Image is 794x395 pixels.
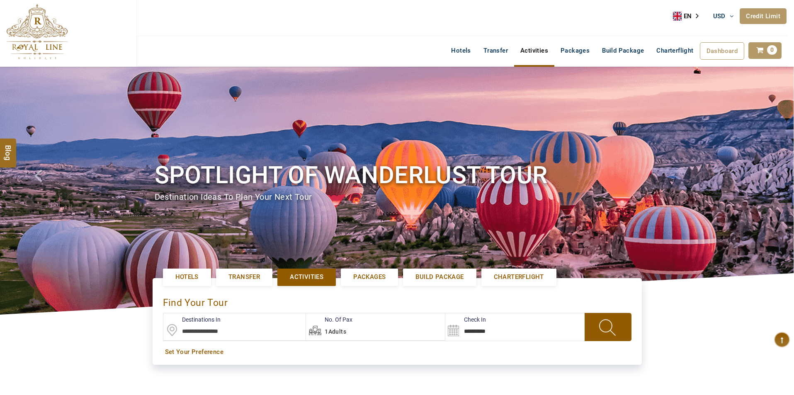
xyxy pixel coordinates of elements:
[353,273,386,281] span: Packages
[767,45,777,55] span: 0
[740,8,787,24] a: Credit Limit
[445,315,486,324] label: Check In
[341,269,398,286] a: Packages
[673,10,704,22] div: Language
[228,273,260,281] span: Transfer
[494,273,544,281] span: Charterflight
[707,47,738,55] span: Dashboard
[325,328,346,335] span: 1Adults
[481,269,556,286] a: Charterflight
[163,288,631,313] div: find your Tour
[554,42,596,59] a: Packages
[415,273,464,281] span: Build Package
[216,269,272,286] a: Transfer
[3,145,14,152] span: Blog
[306,315,352,324] label: No. Of Pax
[713,12,726,20] span: USD
[165,348,629,356] a: Set Your Preference
[673,10,704,22] a: EN
[650,42,699,59] a: Charterflight
[748,42,782,59] a: 0
[6,4,68,60] img: The Royal Line Holidays
[290,273,323,281] span: Activities
[656,47,693,54] span: Charterflight
[403,269,476,286] a: Build Package
[477,42,514,59] a: Transfer
[175,273,199,281] span: Hotels
[673,10,704,22] aside: Language selected: English
[163,269,211,286] a: Hotels
[163,315,221,324] label: Destinations In
[277,269,336,286] a: Activities
[514,42,554,59] a: Activities
[445,42,477,59] a: Hotels
[596,42,650,59] a: Build Package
